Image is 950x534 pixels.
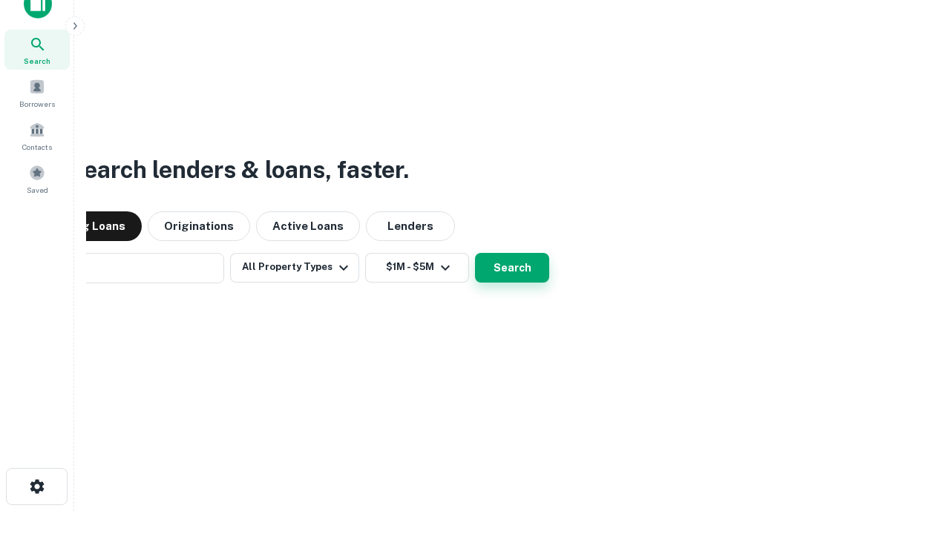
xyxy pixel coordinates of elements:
[4,30,70,70] a: Search
[148,211,250,241] button: Originations
[876,415,950,487] iframe: Chat Widget
[366,211,455,241] button: Lenders
[256,211,360,241] button: Active Loans
[27,184,48,196] span: Saved
[4,159,70,199] a: Saved
[365,253,469,283] button: $1M - $5M
[4,116,70,156] a: Contacts
[24,55,50,67] span: Search
[4,73,70,113] a: Borrowers
[19,98,55,110] span: Borrowers
[230,253,359,283] button: All Property Types
[22,141,52,153] span: Contacts
[68,152,409,188] h3: Search lenders & loans, faster.
[475,253,549,283] button: Search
